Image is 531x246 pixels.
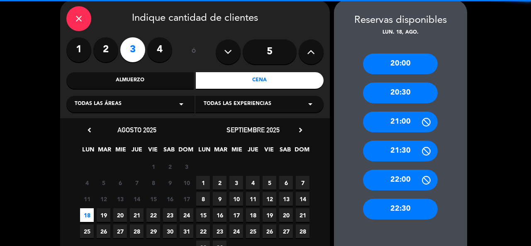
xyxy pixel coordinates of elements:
span: 6 [279,176,293,190]
span: 2 [163,160,177,173]
div: 22:00 [363,170,438,190]
span: 19 [97,208,110,222]
span: 16 [213,208,227,222]
span: 21 [296,208,309,222]
span: 24 [180,208,193,222]
span: 7 [130,176,144,190]
span: 19 [263,208,276,222]
span: 18 [246,208,260,222]
span: 28 [296,224,309,238]
span: 8 [196,192,210,206]
span: 9 [213,192,227,206]
span: 30 [163,224,177,238]
label: 2 [93,37,118,62]
span: 20 [279,208,293,222]
span: 23 [163,208,177,222]
span: SAB [278,145,292,158]
span: 3 [180,160,193,173]
span: 17 [180,192,193,206]
i: chevron_right [296,126,305,134]
span: 23 [213,224,227,238]
span: 8 [146,176,160,190]
span: 20 [113,208,127,222]
span: 21 [130,208,144,222]
span: 17 [229,208,243,222]
span: Todas las áreas [75,100,122,108]
span: 31 [180,224,193,238]
span: 5 [263,176,276,190]
div: Cena [196,72,324,89]
span: 3 [229,176,243,190]
span: septiembre 2025 [227,126,280,134]
div: lun. 18, ago. [334,29,467,37]
div: Almuerzo [66,72,194,89]
span: DOM [295,145,308,158]
span: 10 [229,192,243,206]
span: 4 [246,176,260,190]
span: 1 [196,176,210,190]
span: VIE [146,145,160,158]
div: 22:30 [363,199,438,219]
label: 1 [66,37,91,62]
span: JUE [130,145,144,158]
span: 14 [130,192,144,206]
div: 20:30 [363,83,438,103]
span: 28 [130,224,144,238]
i: chevron_left [85,126,94,134]
span: 26 [97,224,110,238]
span: 1 [146,160,160,173]
span: 12 [263,192,276,206]
span: LUN [81,145,95,158]
span: 27 [279,224,293,238]
span: 25 [246,224,260,238]
div: 21:00 [363,112,438,132]
span: 22 [196,224,210,238]
label: 3 [120,37,145,62]
span: 26 [263,224,276,238]
span: 13 [113,192,127,206]
label: 4 [147,37,172,62]
span: 12 [97,192,110,206]
span: 29 [146,224,160,238]
span: 5 [97,176,110,190]
span: 16 [163,192,177,206]
span: DOM [178,145,192,158]
span: MAR [97,145,111,158]
span: MAR [214,145,227,158]
span: VIE [262,145,276,158]
span: Todas las experiencias [204,100,271,108]
i: arrow_drop_down [305,99,315,109]
span: agosto 2025 [117,126,156,134]
span: MIE [230,145,244,158]
span: 13 [279,192,293,206]
span: 15 [196,208,210,222]
div: Reservas disponibles [334,12,467,29]
span: 4 [80,176,94,190]
span: 14 [296,192,309,206]
span: MIE [114,145,127,158]
span: 2 [213,176,227,190]
div: ó [180,37,207,66]
span: SAB [162,145,176,158]
span: 15 [146,192,160,206]
span: 7 [296,176,309,190]
div: 20:00 [363,54,438,74]
span: 11 [80,192,94,206]
span: 22 [146,208,160,222]
span: 10 [180,176,193,190]
div: Indique cantidad de clientes [66,6,324,31]
span: LUN [197,145,211,158]
span: JUE [246,145,260,158]
span: 18 [80,208,94,222]
i: close [74,14,84,24]
i: arrow_drop_down [176,99,186,109]
div: 21:30 [363,141,438,161]
span: 6 [113,176,127,190]
span: 27 [113,224,127,238]
span: 24 [229,224,243,238]
span: 9 [163,176,177,190]
span: 25 [80,224,94,238]
span: 11 [246,192,260,206]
